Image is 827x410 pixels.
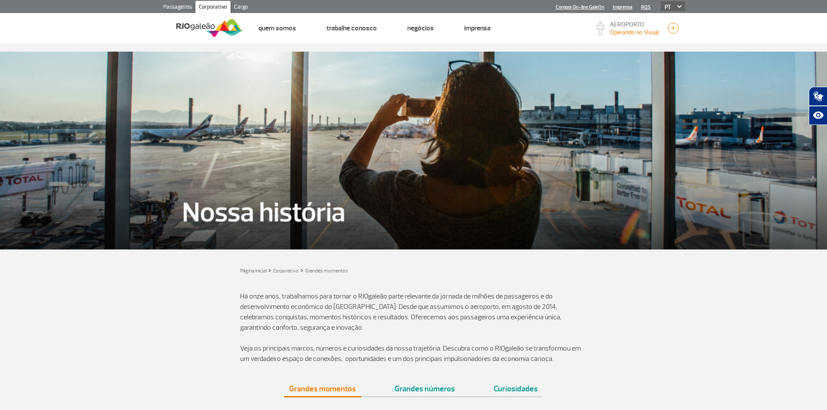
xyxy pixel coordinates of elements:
[610,22,659,28] p: AEROPORTO
[464,24,491,33] a: Imprensa
[231,1,251,15] a: Cargo
[389,374,460,396] a: Grandes números
[284,374,361,396] a: Grandes momentos
[610,28,659,37] p: Visibilidade de 10000m
[809,87,827,106] button: Abrir tradutor de língua de sinais.
[556,4,604,10] a: Compra On-line GaleOn
[258,24,296,33] a: Quem Somos
[160,1,195,15] a: Passageiros
[326,24,377,33] a: Trabalhe Conosco
[240,291,587,333] p: Há onze anos, trabalhamos para tornar o RIOgaleão parte relevante da jornada de milhões de passag...
[809,106,827,125] button: Abrir recursos assistivos.
[613,4,633,10] a: Imprensa
[240,343,587,364] p: Veja os principais marcos, números e curiosidades da nossa trajetória. Descubra como o RIOgaleão ...
[641,4,651,10] a: RQS
[809,87,827,125] div: Plugin de acessibilidade da Hand Talk.
[305,268,348,274] a: Grandes momentos
[407,24,434,33] a: Negócios
[240,268,267,274] a: Página inicial
[300,265,303,275] a: >
[268,265,271,275] a: >
[273,268,299,274] a: Corporativo
[488,374,543,396] a: Curiosidades
[195,1,231,15] a: Corporativo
